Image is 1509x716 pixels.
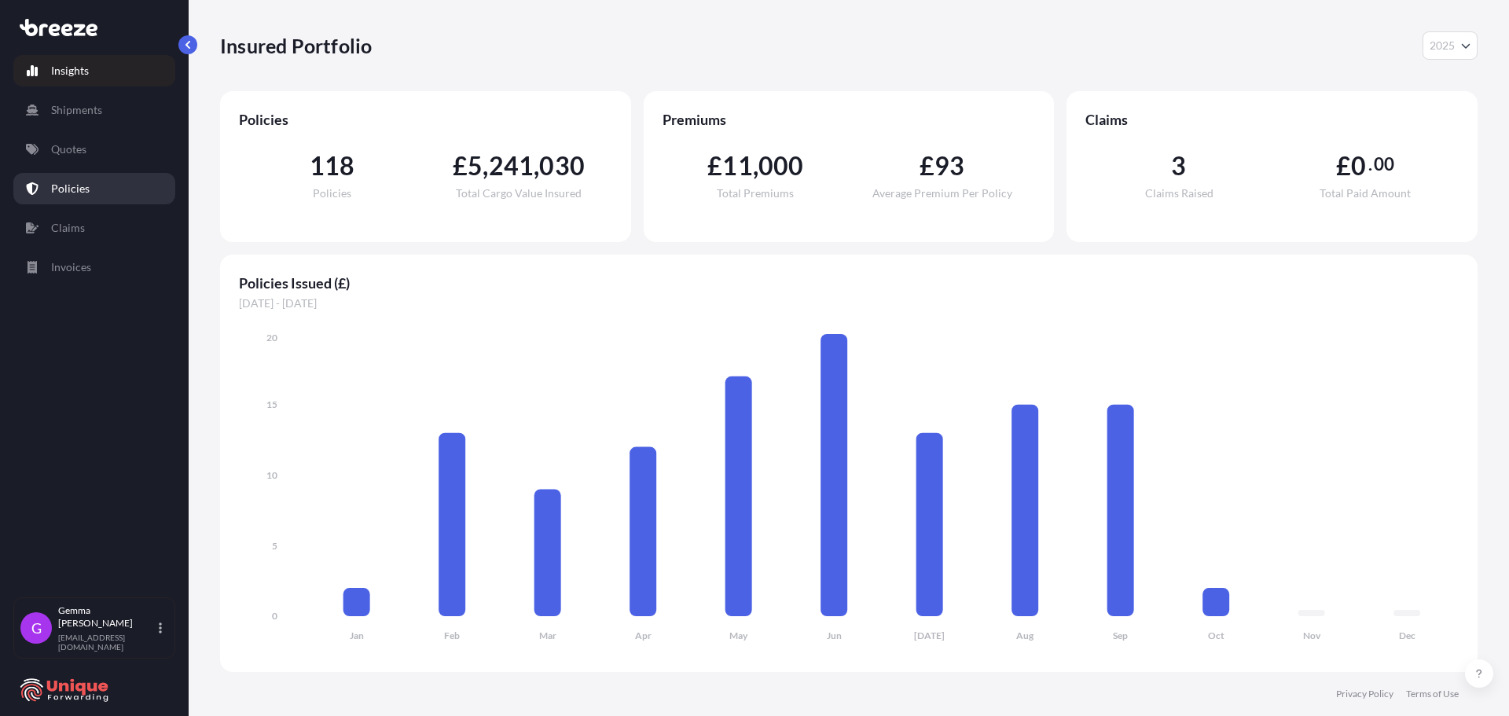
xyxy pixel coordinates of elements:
[1399,630,1415,641] tspan: Dec
[13,212,175,244] a: Claims
[20,677,110,703] img: organization-logo
[51,181,90,196] p: Policies
[51,141,86,157] p: Quotes
[266,332,277,343] tspan: 20
[13,252,175,283] a: Invoices
[1303,630,1321,641] tspan: Nov
[1320,188,1411,199] span: Total Paid Amount
[1113,630,1128,641] tspan: Sep
[489,153,534,178] span: 241
[483,153,488,178] span: ,
[827,630,842,641] tspan: Jun
[539,153,585,178] span: 030
[51,102,102,118] p: Shipments
[13,134,175,165] a: Quotes
[663,110,1036,129] span: Premiums
[272,610,277,622] tspan: 0
[313,188,351,199] span: Policies
[444,630,460,641] tspan: Feb
[266,469,277,481] tspan: 10
[58,604,156,630] p: Gemma [PERSON_NAME]
[272,540,277,552] tspan: 5
[753,153,758,178] span: ,
[872,188,1012,199] span: Average Premium Per Policy
[717,188,794,199] span: Total Premiums
[13,94,175,126] a: Shipments
[1423,31,1478,60] button: Year Selector
[31,620,42,636] span: G
[934,153,964,178] span: 93
[266,398,277,410] tspan: 15
[1145,188,1213,199] span: Claims Raised
[13,173,175,204] a: Policies
[1208,630,1224,641] tspan: Oct
[58,633,156,652] p: [EMAIL_ADDRESS][DOMAIN_NAME]
[729,630,748,641] tspan: May
[310,153,355,178] span: 118
[1430,38,1455,53] span: 2025
[13,55,175,86] a: Insights
[635,630,652,641] tspan: Apr
[914,630,945,641] tspan: [DATE]
[722,153,752,178] span: 11
[468,153,483,178] span: 5
[456,188,582,199] span: Total Cargo Value Insured
[1336,688,1393,700] a: Privacy Policy
[51,63,89,79] p: Insights
[453,153,468,178] span: £
[239,110,612,129] span: Policies
[1368,158,1372,171] span: .
[350,630,364,641] tspan: Jan
[539,630,556,641] tspan: Mar
[51,220,85,236] p: Claims
[51,259,91,275] p: Invoices
[1336,153,1351,178] span: £
[758,153,804,178] span: 000
[1406,688,1459,700] a: Terms of Use
[534,153,539,178] span: ,
[1374,158,1394,171] span: 00
[920,153,934,178] span: £
[1351,153,1366,178] span: 0
[239,296,1459,311] span: [DATE] - [DATE]
[1171,153,1186,178] span: 3
[239,274,1459,292] span: Policies Issued (£)
[1016,630,1034,641] tspan: Aug
[707,153,722,178] span: £
[220,33,372,58] p: Insured Portfolio
[1085,110,1459,129] span: Claims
